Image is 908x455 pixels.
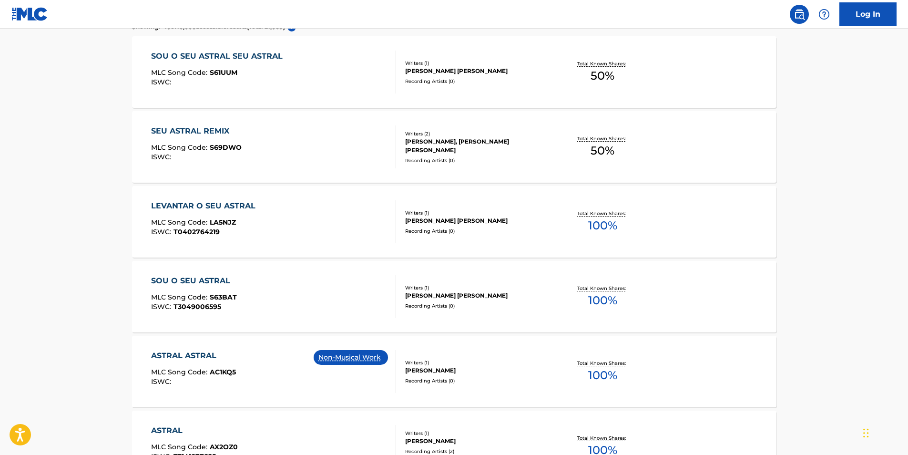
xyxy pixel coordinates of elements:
div: Recording Artists ( 0 ) [405,157,549,164]
div: Writers ( 1 ) [405,209,549,217]
span: ISWC : [151,302,173,311]
p: Total Known Shares: [577,360,628,367]
div: [PERSON_NAME] [PERSON_NAME] [405,67,549,75]
span: ISWC : [151,227,173,236]
div: Writers ( 1 ) [405,284,549,291]
div: Help [815,5,834,24]
span: MLC Song Code : [151,68,210,77]
span: 50 % [591,67,614,84]
span: T0402764219 [173,227,220,236]
span: 100 % [588,367,617,384]
span: AC1KQ5 [210,368,236,376]
div: LEVANTAR O SEU ASTRAL [151,200,260,212]
span: 100 % [588,292,617,309]
a: Public Search [790,5,809,24]
a: SOU O SEU ASTRALMLC Song Code:S63BATISWC:T3049006595Writers (1)[PERSON_NAME] [PERSON_NAME]Recordi... [132,261,776,332]
div: ASTRAL [151,425,238,436]
span: MLC Song Code : [151,218,210,227]
span: ISWC : [151,377,173,386]
span: S69DWO [210,143,242,152]
div: Recording Artists ( 0 ) [405,302,549,310]
img: MLC Logo [11,7,48,21]
a: SOU O SEU ASTRAL SEU ASTRALMLC Song Code:S61UUMISWC:Writers (1)[PERSON_NAME] [PERSON_NAME]Recordi... [132,36,776,108]
div: Writers ( 1 ) [405,359,549,366]
iframe: Chat Widget [860,409,908,455]
p: Non-Musical Work [318,352,383,362]
div: Writers ( 1 ) [405,60,549,67]
p: Total Known Shares: [577,285,628,292]
div: Recording Artists ( 0 ) [405,78,549,85]
span: MLC Song Code : [151,443,210,451]
span: S61UUM [210,68,237,77]
span: 50 % [591,142,614,159]
div: Writers ( 1 ) [405,430,549,437]
p: Total Known Shares: [577,135,628,142]
div: Writers ( 2 ) [405,130,549,137]
div: Recording Artists ( 0 ) [405,227,549,235]
div: Recording Artists ( 2 ) [405,448,549,455]
a: ASTRAL ASTRALMLC Song Code:AC1KQ5ISWC:Non-Musical WorkWriters (1)[PERSON_NAME]Recording Artists (... [132,336,776,407]
p: Total Known Shares: [577,434,628,442]
div: SOU O SEU ASTRAL [151,275,237,287]
div: SOU O SEU ASTRAL SEU ASTRAL [151,51,287,62]
div: [PERSON_NAME] [405,437,549,445]
div: SEU ASTRAL REMIX [151,125,242,137]
div: Recording Artists ( 0 ) [405,377,549,384]
p: Total Known Shares: [577,210,628,217]
div: Drag [863,419,869,447]
img: search [794,9,805,20]
a: Log In [839,2,897,26]
div: [PERSON_NAME] [405,366,549,375]
div: [PERSON_NAME] [PERSON_NAME] [405,291,549,300]
span: ISWC : [151,153,173,161]
span: MLC Song Code : [151,143,210,152]
img: help [818,9,830,20]
p: Total Known Shares: [577,60,628,67]
a: SEU ASTRAL REMIXMLC Song Code:S69DWOISWC:Writers (2)[PERSON_NAME], [PERSON_NAME] [PERSON_NAME]Rec... [132,111,776,183]
a: LEVANTAR O SEU ASTRALMLC Song Code:LA5NJZISWC:T0402764219Writers (1)[PERSON_NAME] [PERSON_NAME]Re... [132,186,776,258]
span: MLC Song Code : [151,368,210,376]
div: [PERSON_NAME], [PERSON_NAME] [PERSON_NAME] [405,137,549,155]
span: AX2OZ0 [210,443,238,451]
span: T3049006595 [173,302,221,311]
span: LA5NJZ [210,218,236,227]
span: MLC Song Code : [151,293,210,301]
div: ASTRAL ASTRAL [151,350,236,362]
div: [PERSON_NAME] [PERSON_NAME] [405,217,549,225]
span: S63BAT [210,293,237,301]
span: ISWC : [151,78,173,86]
span: 100 % [588,217,617,234]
